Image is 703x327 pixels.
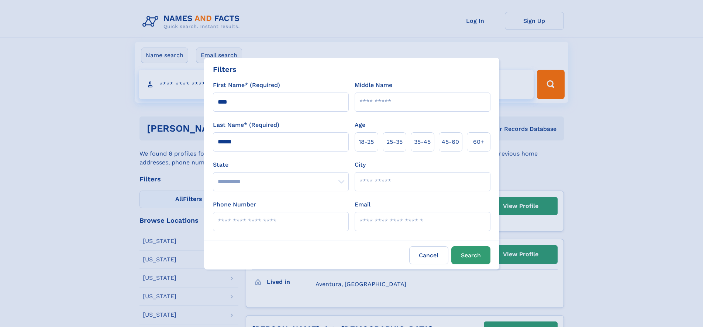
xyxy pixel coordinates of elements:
[213,200,256,209] label: Phone Number
[355,81,392,90] label: Middle Name
[355,160,366,169] label: City
[359,138,374,146] span: 18‑25
[355,200,371,209] label: Email
[355,121,365,129] label: Age
[213,64,237,75] div: Filters
[213,81,280,90] label: First Name* (Required)
[414,138,431,146] span: 35‑45
[409,246,448,264] label: Cancel
[213,121,279,129] label: Last Name* (Required)
[473,138,484,146] span: 60+
[386,138,403,146] span: 25‑35
[442,138,459,146] span: 45‑60
[213,160,349,169] label: State
[451,246,490,264] button: Search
